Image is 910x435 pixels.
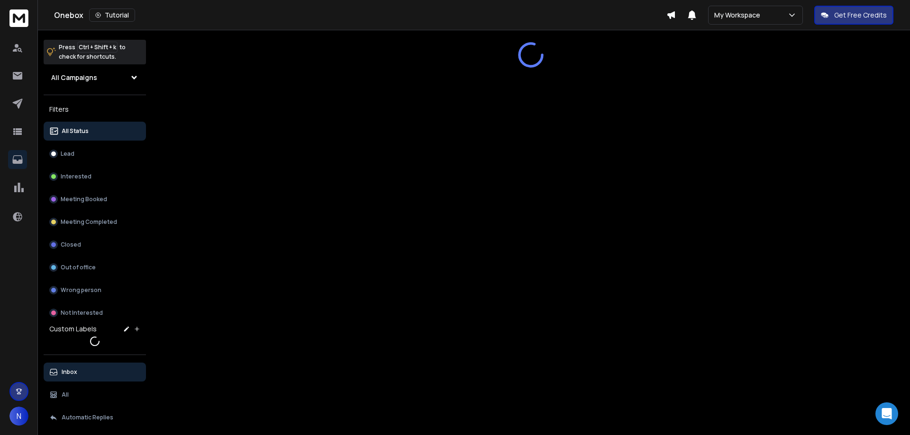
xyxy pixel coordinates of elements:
p: Meeting Completed [61,218,117,226]
button: Not Interested [44,303,146,322]
button: Meeting Booked [44,190,146,209]
p: All [62,391,69,399]
p: My Workspace [714,10,764,20]
p: Interested [61,173,91,180]
p: Out of office [61,264,96,271]
p: Meeting Booked [61,195,107,203]
p: Closed [61,241,81,249]
button: Get Free Credits [814,6,893,25]
button: All [44,385,146,404]
button: N [9,407,28,426]
h3: Custom Labels [49,324,97,334]
p: All Status [62,127,89,135]
p: Not Interested [61,309,103,317]
p: Lead [61,150,74,158]
div: Onebox [54,9,666,22]
button: Wrong person [44,281,146,300]
button: Tutorial [89,9,135,22]
div: Open Intercom Messenger [875,402,898,425]
span: Ctrl + Shift + k [77,42,118,53]
p: Automatic Replies [62,414,113,421]
p: Wrong person [61,286,101,294]
button: Automatic Replies [44,408,146,427]
p: Get Free Credits [834,10,887,20]
button: All Campaigns [44,68,146,87]
button: Interested [44,167,146,186]
button: Out of office [44,258,146,277]
button: Lead [44,144,146,163]
p: Press to check for shortcuts. [59,43,126,62]
h1: All Campaigns [51,73,97,82]
button: Meeting Completed [44,213,146,231]
button: Inbox [44,363,146,382]
button: Closed [44,235,146,254]
p: Inbox [62,368,77,376]
button: All Status [44,122,146,141]
h3: Filters [44,103,146,116]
